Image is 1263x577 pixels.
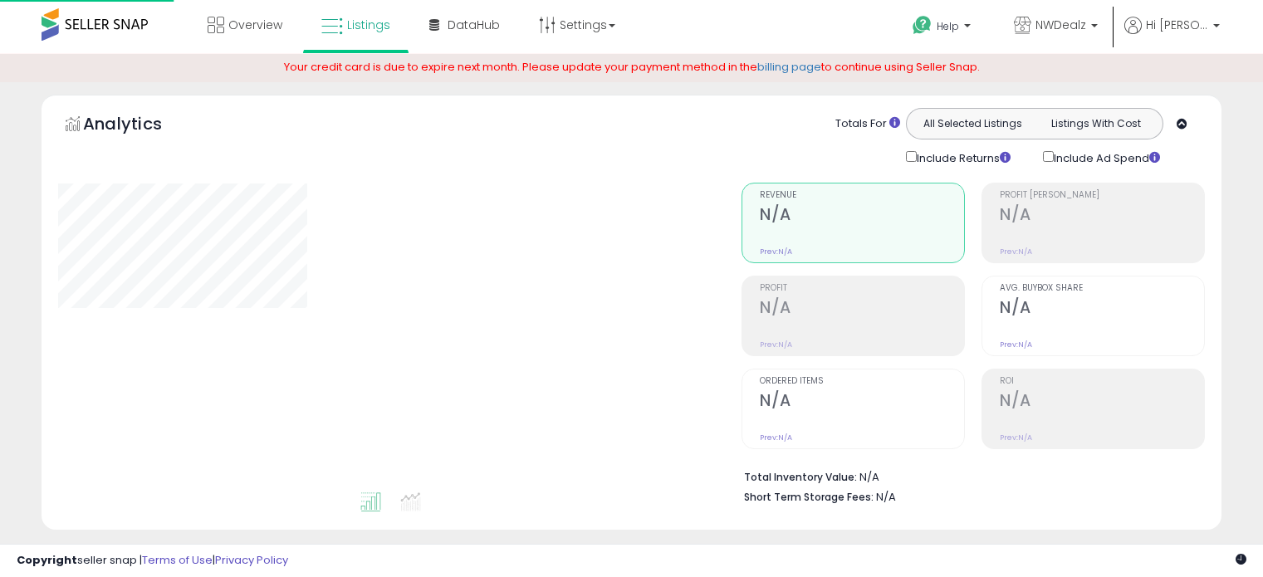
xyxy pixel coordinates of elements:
span: Overview [228,17,282,33]
button: Listings With Cost [1034,113,1158,134]
span: Ordered Items [760,377,964,386]
span: ROI [1000,377,1204,386]
h2: N/A [760,205,964,227]
small: Prev: N/A [760,433,792,443]
span: Help [937,19,959,33]
h2: N/A [1000,298,1204,320]
b: Total Inventory Value: [744,470,857,484]
i: Get Help [912,15,933,36]
div: seller snap | | [17,553,288,569]
small: Prev: N/A [760,340,792,350]
small: Prev: N/A [1000,247,1032,257]
b: Short Term Storage Fees: [744,490,874,504]
h2: N/A [760,298,964,320]
span: N/A [876,489,896,505]
a: Help [899,2,987,54]
span: Revenue [760,191,964,200]
h5: Analytics [83,112,194,139]
button: All Selected Listings [911,113,1035,134]
span: DataHub [448,17,500,33]
div: Include Returns [893,148,1030,167]
span: Your credit card is due to expire next month. Please update your payment method in the to continu... [284,59,980,75]
h2: N/A [1000,391,1204,413]
div: Include Ad Spend [1030,148,1187,167]
a: Terms of Use [142,552,213,568]
span: Avg. Buybox Share [1000,284,1204,293]
span: Listings [347,17,390,33]
a: Hi [PERSON_NAME] [1124,17,1220,54]
span: Hi [PERSON_NAME] [1146,17,1208,33]
h2: N/A [760,391,964,413]
small: Prev: N/A [760,247,792,257]
strong: Copyright [17,552,77,568]
span: NWDealz [1035,17,1086,33]
h2: N/A [1000,205,1204,227]
a: billing page [757,59,821,75]
small: Prev: N/A [1000,340,1032,350]
small: Prev: N/A [1000,433,1032,443]
span: Profit [760,284,964,293]
li: N/A [744,466,1192,486]
span: Profit [PERSON_NAME] [1000,191,1204,200]
a: Privacy Policy [215,552,288,568]
div: Totals For [835,116,900,132]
